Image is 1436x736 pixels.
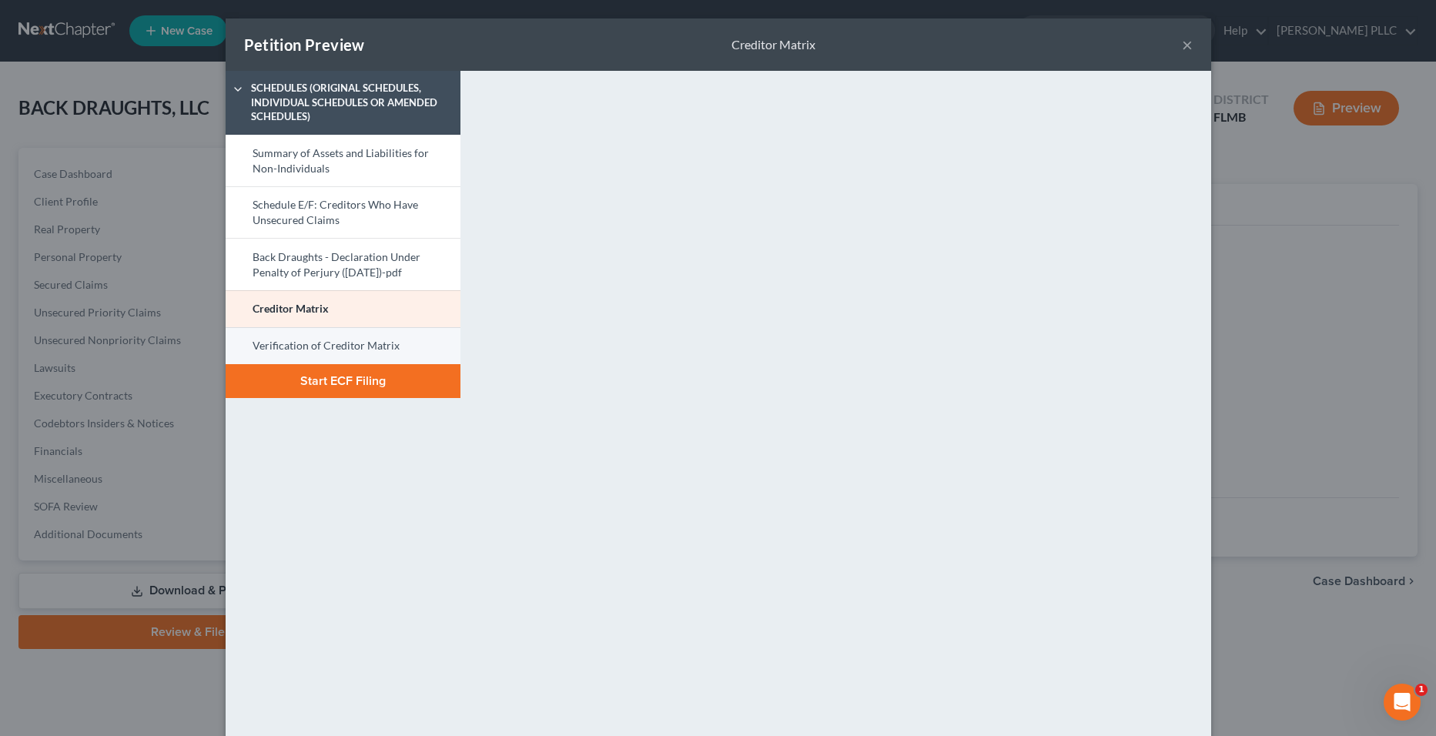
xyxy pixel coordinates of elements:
[1384,684,1421,721] iframe: Intercom live chat
[226,364,460,398] button: Start ECF Filing
[243,81,461,124] span: SCHEDULES (original schedules, individual schedules or amended schedules)
[226,238,460,290] a: Back Draughts - Declaration Under Penalty of Perjury ([DATE])-pdf
[1182,35,1193,54] button: ×
[226,71,460,135] a: SCHEDULES (original schedules, individual schedules or amended schedules)
[244,34,365,55] div: Petition Preview
[731,36,815,54] div: Creditor Matrix
[226,186,460,239] a: Schedule E/F: Creditors Who Have Unsecured Claims
[226,135,460,186] a: Summary of Assets and Liabilities for Non-Individuals
[1415,684,1428,696] span: 1
[226,290,460,327] a: Creditor Matrix
[513,108,1174,724] iframe: <object ng-attr-data='[URL][DOMAIN_NAME]' type='application/pdf' width='100%' height='800px'></ob...
[226,327,460,364] a: Verification of Creditor Matrix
